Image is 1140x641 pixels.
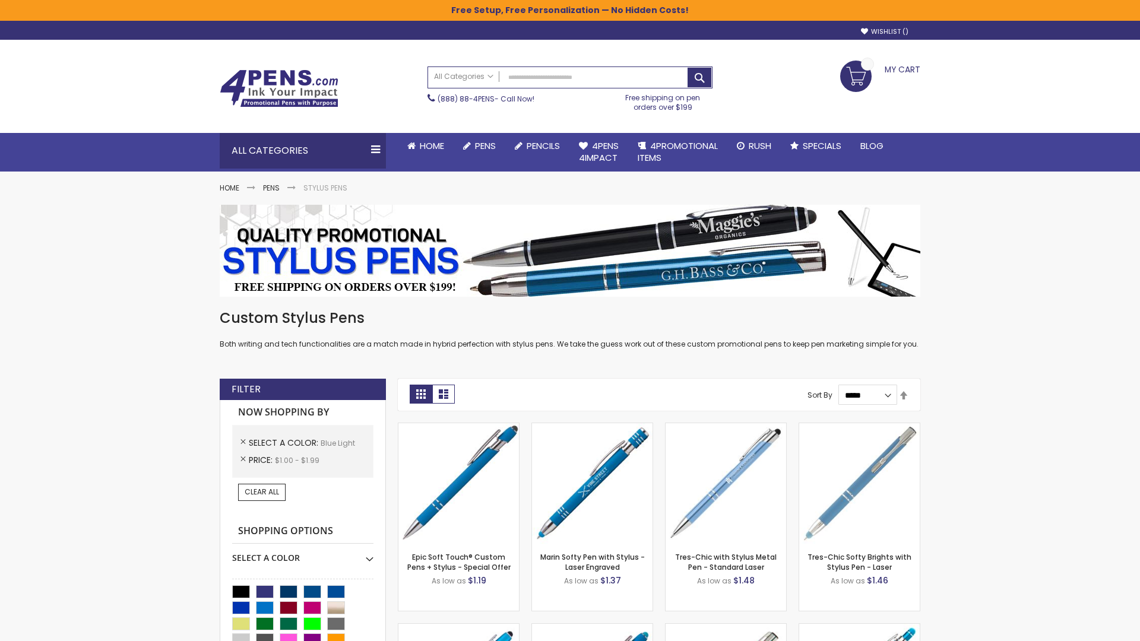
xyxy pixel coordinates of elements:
a: Home [220,183,239,193]
img: Stylus Pens [220,205,920,297]
span: Rush [749,139,771,152]
span: Clear All [245,487,279,497]
label: Sort By [807,390,832,400]
span: $1.19 [468,575,486,586]
a: Phoenix Softy Brights with Stylus Pen - Laser-Blue - Light [799,623,920,633]
a: Ellipse Softy Brights with Stylus Pen - Laser-Blue - Light [532,623,653,633]
a: 4P-MS8B-Blue - Light [398,423,519,433]
span: Specials [803,139,841,152]
a: Marin Softy Pen with Stylus - Laser Engraved-Blue - Light [532,423,653,433]
span: Blue Light [321,438,355,448]
span: Pencils [527,139,560,152]
a: 4Pens4impact [569,133,628,172]
a: Epic Soft Touch® Custom Pens + Stylus - Special Offer [407,552,511,572]
span: 4PROMOTIONAL ITEMS [638,139,718,164]
a: Tres-Chic Softy Brights with Stylus Pen - Laser [807,552,911,572]
span: $1.48 [733,575,755,586]
span: $1.46 [867,575,888,586]
div: All Categories [220,133,386,169]
span: $1.37 [600,575,621,586]
a: Specials [781,133,851,159]
strong: Now Shopping by [232,400,373,425]
img: Marin Softy Pen with Stylus - Laser Engraved-Blue - Light [532,423,653,544]
a: Clear All [238,484,286,500]
span: Home [420,139,444,152]
strong: Stylus Pens [303,183,347,193]
span: 4Pens 4impact [579,139,619,164]
h1: Custom Stylus Pens [220,309,920,328]
a: Rush [727,133,781,159]
a: 4PROMOTIONALITEMS [628,133,727,172]
span: All Categories [434,72,493,81]
img: Tres-Chic Softy Brights with Stylus Pen - Laser-Blue - Light [799,423,920,544]
a: Tres-Chic Touch Pen - Standard Laser-Blue - Light [666,623,786,633]
a: Tres-Chic with Stylus Metal Pen - Standard Laser-Blue - Light [666,423,786,433]
a: Blog [851,133,893,159]
a: Home [398,133,454,159]
span: Select A Color [249,437,321,449]
span: As low as [697,576,731,586]
span: As low as [432,576,466,586]
strong: Filter [232,383,261,396]
strong: Grid [410,385,432,404]
img: 4Pens Custom Pens and Promotional Products [220,69,338,107]
a: Pencils [505,133,569,159]
div: Both writing and tech functionalities are a match made in hybrid perfection with stylus pens. We ... [220,309,920,350]
strong: Shopping Options [232,519,373,544]
span: Blog [860,139,883,152]
a: All Categories [428,67,499,87]
a: Pens [454,133,505,159]
span: - Call Now! [438,94,534,104]
span: Price [249,454,275,466]
a: Pens [263,183,280,193]
span: As low as [564,576,598,586]
span: $1.00 - $1.99 [275,455,319,465]
a: Tres-Chic with Stylus Metal Pen - Standard Laser [675,552,777,572]
div: Select A Color [232,544,373,564]
img: 4P-MS8B-Blue - Light [398,423,519,544]
a: Ellipse Stylus Pen - Standard Laser-Blue - Light [398,623,519,633]
div: Free shipping on pen orders over $199 [613,88,713,112]
span: As low as [831,576,865,586]
img: Tres-Chic with Stylus Metal Pen - Standard Laser-Blue - Light [666,423,786,544]
a: (888) 88-4PENS [438,94,495,104]
a: Tres-Chic Softy Brights with Stylus Pen - Laser-Blue - Light [799,423,920,433]
a: Marin Softy Pen with Stylus - Laser Engraved [540,552,645,572]
span: Pens [475,139,496,152]
a: Wishlist [861,27,908,36]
